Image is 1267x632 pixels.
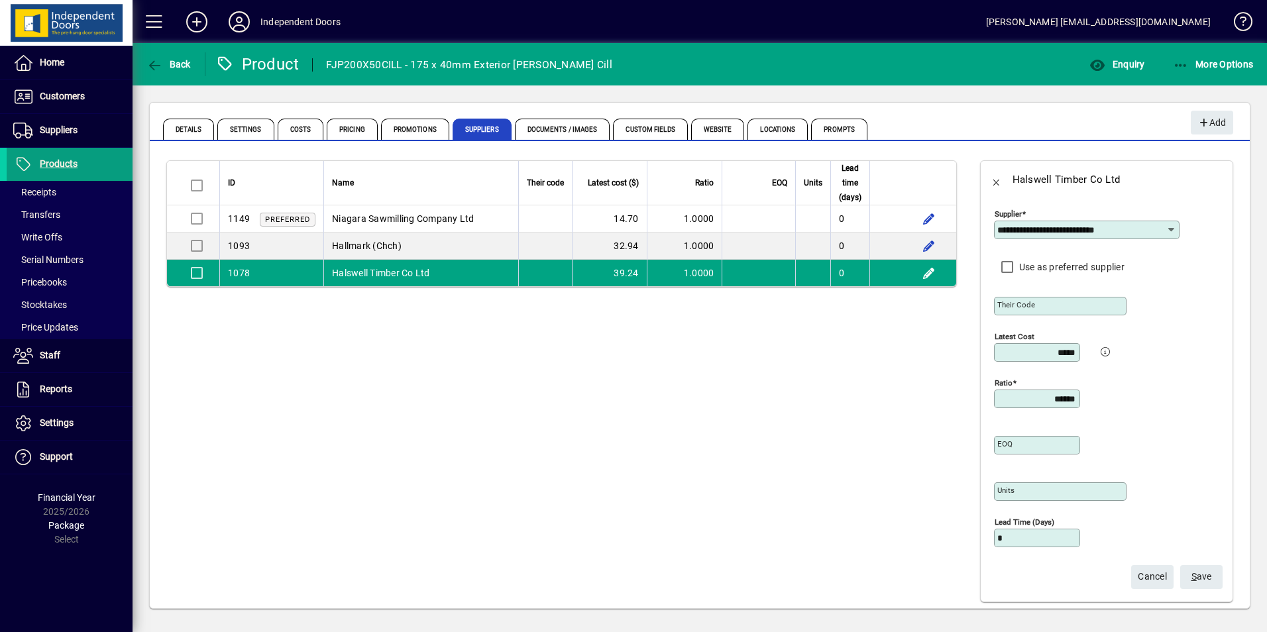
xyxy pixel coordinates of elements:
span: S [1191,571,1197,582]
button: Save [1180,565,1223,589]
span: Suppliers [40,125,78,135]
span: Enquiry [1089,59,1144,70]
span: Price Updates [13,322,78,333]
button: More Options [1170,52,1257,76]
span: Cancel [1138,566,1167,588]
a: Suppliers [7,114,133,147]
td: 1.0000 [647,233,722,260]
span: EOQ [772,176,787,190]
div: 1149 [228,212,250,226]
span: More Options [1173,59,1254,70]
span: Staff [40,350,60,360]
td: 1.0000 [647,260,722,286]
mat-label: EOQ [997,439,1013,448]
span: Latest cost ($) [588,176,639,190]
td: 1.0000 [647,205,722,233]
mat-label: Units [997,486,1015,495]
a: Write Offs [7,226,133,248]
span: Details [163,119,214,140]
button: Back [143,52,194,76]
span: Ratio [695,176,714,190]
td: 32.94 [572,233,647,260]
div: Independent Doors [260,11,341,32]
span: ID [228,176,235,190]
td: 0 [830,233,869,260]
button: Profile [218,10,260,34]
span: Custom Fields [613,119,687,140]
span: Support [40,451,73,462]
a: Price Updates [7,316,133,339]
span: Settings [40,417,74,428]
span: Promotions [381,119,449,140]
a: Reports [7,373,133,406]
td: 14.70 [572,205,647,233]
mat-label: Supplier [995,209,1022,219]
a: Pricebooks [7,271,133,293]
span: Their code [527,176,564,190]
span: Pricebooks [13,277,67,288]
span: Home [40,57,64,68]
span: Financial Year [38,492,95,503]
td: Niagara Sawmilling Company Ltd [323,205,518,233]
a: Serial Numbers [7,248,133,271]
span: Customers [40,91,85,101]
div: [PERSON_NAME] [EMAIL_ADDRESS][DOMAIN_NAME] [986,11,1211,32]
span: Settings [217,119,274,140]
a: Receipts [7,181,133,203]
span: Add [1197,112,1226,134]
button: Add [176,10,218,34]
mat-label: Ratio [995,378,1013,388]
span: Website [691,119,745,140]
a: Transfers [7,203,133,226]
td: 0 [830,260,869,286]
span: Receipts [13,187,56,197]
a: Stocktakes [7,293,133,316]
span: Write Offs [13,232,62,242]
span: Pricing [327,119,378,140]
span: Name [332,176,354,190]
span: Prompts [811,119,867,140]
mat-label: Latest cost [995,332,1034,341]
div: 1078 [228,266,250,280]
span: Documents / Images [515,119,610,140]
div: Halswell Timber Co Ltd [1013,169,1121,190]
span: Preferred [265,215,310,224]
mat-label: Their code [997,300,1035,309]
span: Locations [747,119,808,140]
span: Products [40,158,78,169]
div: 1093 [228,239,250,252]
div: FJP200X50CILL - 175 x 40mm Exterior [PERSON_NAME] Cill [326,54,612,76]
span: Suppliers [453,119,512,140]
a: Support [7,441,133,474]
span: Units [804,176,822,190]
td: Halswell Timber Co Ltd [323,260,518,286]
button: Back [981,164,1013,195]
label: Use as preferred supplier [1017,260,1125,274]
a: Home [7,46,133,79]
td: 0 [830,205,869,233]
button: Cancel [1131,565,1174,589]
span: Transfers [13,209,60,220]
span: Costs [278,119,324,140]
a: Settings [7,407,133,440]
span: Serial Numbers [13,254,83,265]
td: Hallmark (Chch) [323,233,518,260]
div: Product [215,54,300,75]
span: Lead time (days) [839,161,861,205]
a: Knowledge Base [1224,3,1250,46]
span: Stocktakes [13,299,67,310]
a: Customers [7,80,133,113]
span: Reports [40,384,72,394]
a: Staff [7,339,133,372]
span: Back [146,59,191,70]
span: ave [1191,566,1212,588]
span: Package [48,520,84,531]
button: Enquiry [1086,52,1148,76]
button: Add [1191,111,1233,134]
td: 39.24 [572,260,647,286]
app-page-header-button: Back [133,52,205,76]
mat-label: Lead time (days) [995,517,1054,527]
